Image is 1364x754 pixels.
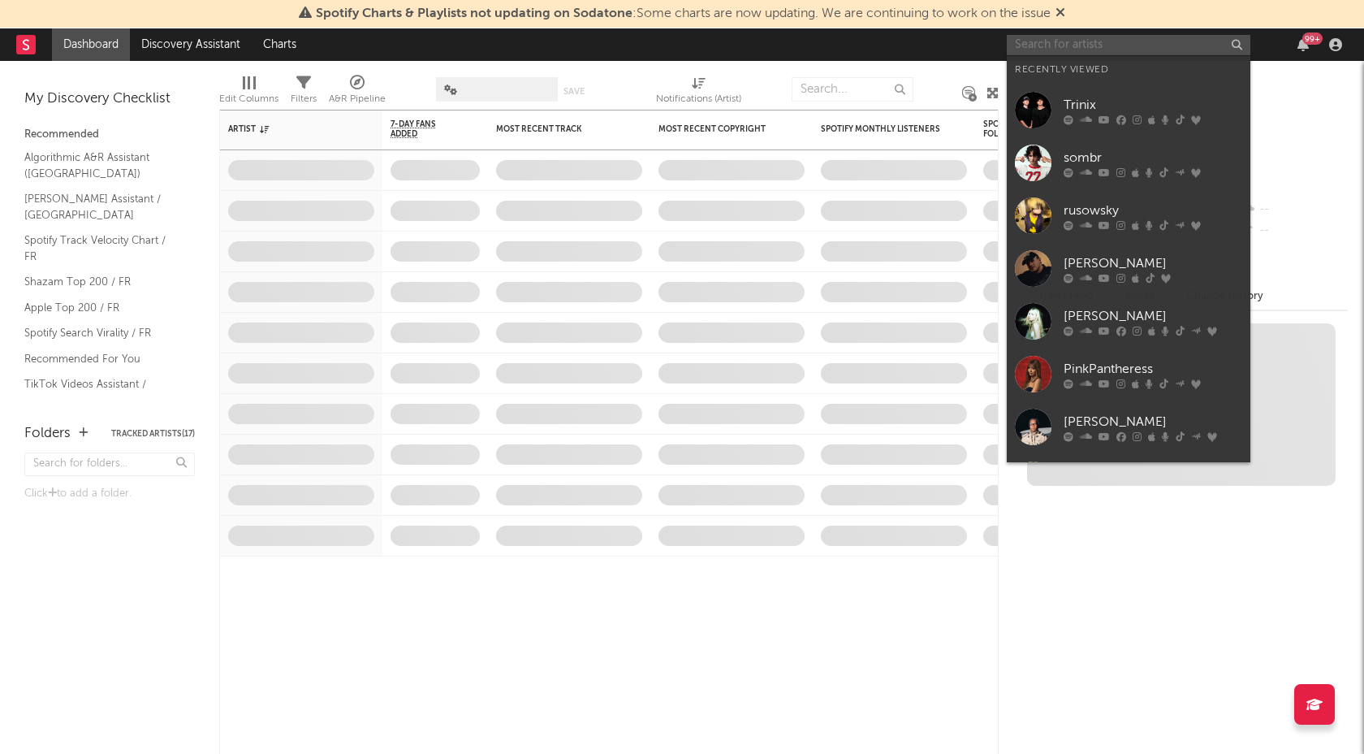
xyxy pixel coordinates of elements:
div: 99 + [1302,32,1323,45]
a: Discovery Assistant [130,28,252,61]
div: A&R Pipeline [329,89,386,109]
a: TikTok Videos Assistant / [GEOGRAPHIC_DATA] [24,375,179,409]
div: PinkPantheress [1064,359,1242,379]
div: A&R Pipeline [329,69,386,116]
a: [PERSON_NAME] Assistant / [GEOGRAPHIC_DATA] [24,190,179,223]
a: Dashboard [52,28,130,61]
input: Search... [792,77,913,102]
div: Filters [291,69,317,116]
a: Apple Top 200 / FR [24,299,179,317]
div: Notifications (Artist) [656,89,741,109]
a: [PERSON_NAME] [1007,401,1250,453]
a: PinkPantheress [1007,348,1250,401]
a: Spotify Search Virality / FR [24,324,179,342]
a: Spotify Track Velocity Chart / FR [24,232,179,265]
input: Search for artists [1007,35,1250,55]
div: rusowsky [1064,201,1242,220]
span: : Some charts are now updating. We are continuing to work on the issue [316,7,1051,20]
button: Save [563,87,585,96]
a: Charts [252,28,308,61]
div: Spotify Followers [983,119,1040,139]
a: Algorithmic A&R Assistant ([GEOGRAPHIC_DATA]) [24,149,179,182]
button: Tracked Artists(17) [111,430,195,438]
div: [PERSON_NAME] [1064,253,1242,273]
div: Most Recent Copyright [658,124,780,134]
div: Notifications (Artist) [656,69,741,116]
div: [PERSON_NAME] [1064,306,1242,326]
div: Recommended [24,125,195,145]
div: Trinix [1064,95,1242,115]
span: Dismiss [1055,7,1065,20]
div: Click to add a folder. [24,484,195,504]
input: Search for folders... [24,453,195,476]
a: rusowsky [1007,189,1250,242]
a: Doja Cat [1007,453,1250,506]
a: [PERSON_NAME] [1007,242,1250,295]
span: 7-Day Fans Added [391,119,455,139]
span: Spotify Charts & Playlists not updating on Sodatone [316,7,632,20]
div: -- [1240,220,1348,241]
button: 99+ [1297,38,1309,51]
a: Recommended For You [24,350,179,368]
div: Spotify Monthly Listeners [821,124,943,134]
div: My Discovery Checklist [24,89,195,109]
div: Filters [291,89,317,109]
div: Folders [24,424,71,444]
div: Most Recent Track [496,124,618,134]
a: Trinix [1007,84,1250,136]
div: Recently Viewed [1015,60,1242,80]
div: Edit Columns [219,89,278,109]
a: [PERSON_NAME] [1007,295,1250,348]
a: Shazam Top 200 / FR [24,273,179,291]
div: Artist [228,124,350,134]
div: sombr [1064,148,1242,167]
a: sombr [1007,136,1250,189]
div: -- [1240,199,1348,220]
div: Edit Columns [219,69,278,116]
div: [PERSON_NAME] [1064,412,1242,431]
